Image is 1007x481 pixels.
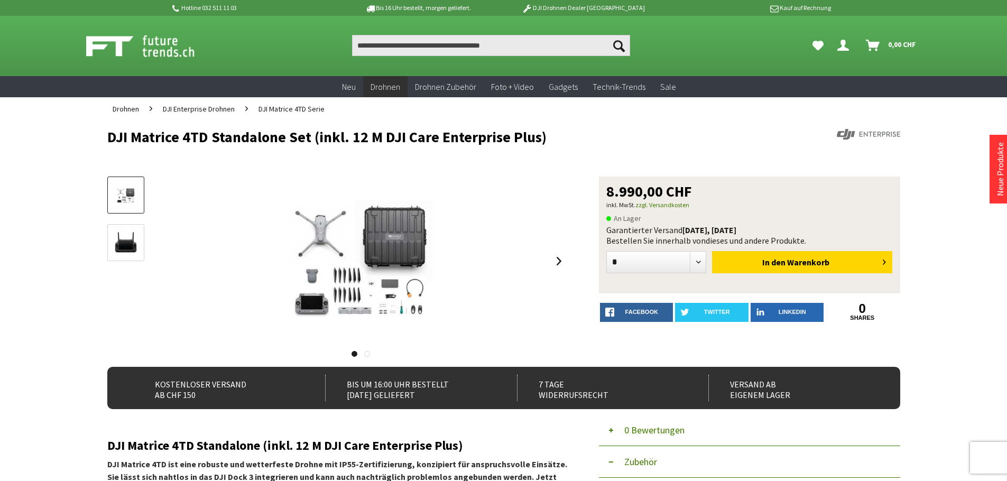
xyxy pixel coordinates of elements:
[837,129,900,140] img: DJI Enterprise
[107,439,567,452] h2: DJI Matrice 4TD Standalone (inkl. 12 M DJI Care Enterprise Plus)
[608,35,630,56] button: Suchen
[549,81,578,92] span: Gadgets
[371,81,400,92] span: Drohnen
[491,81,534,92] span: Foto + Video
[762,257,786,267] span: In den
[163,104,235,114] span: DJI Enterprise Drohnen
[712,251,892,273] button: In den Warenkorb
[826,314,899,321] a: shares
[779,309,806,315] span: LinkedIn
[244,177,478,346] img: DJI Matrice 4TD Standalone Set (inkl. 12 M DJI Care Enterprise Plus)
[888,36,916,53] span: 0,00 CHF
[585,76,653,98] a: Technik-Trends
[484,76,541,98] a: Foto + Video
[635,201,689,209] a: zzgl. Versandkosten
[258,104,325,114] span: DJI Matrice 4TD Serie
[787,257,829,267] span: Warenkorb
[158,97,240,121] a: DJI Enterprise Drohnen
[606,199,893,211] p: inkl. MwSt.
[86,33,218,59] img: Shop Futuretrends - zur Startseite wechseln
[113,104,139,114] span: Drohnen
[352,35,630,56] input: Produkt, Marke, Kategorie, EAN, Artikelnummer…
[517,375,686,401] div: 7 Tage Widerrufsrecht
[599,446,900,478] button: Zubehör
[501,2,666,14] p: DJI Drohnen Dealer [GEOGRAPHIC_DATA]
[600,303,673,322] a: facebook
[833,35,857,56] a: Dein Konto
[653,76,683,98] a: Sale
[751,303,824,322] a: LinkedIn
[660,81,676,92] span: Sale
[682,225,736,235] b: [DATE], [DATE]
[107,129,742,145] h1: DJI Matrice 4TD Standalone Set (inkl. 12 M DJI Care Enterprise Plus)
[408,76,484,98] a: Drohnen Zubehör
[110,184,141,207] img: Vorschau: DJI Matrice 4TD Standalone Set (inkl. 12 M DJI Care Enterprise Plus)
[995,142,1005,196] a: Neue Produkte
[335,76,363,98] a: Neu
[606,184,692,199] span: 8.990,00 CHF
[171,2,336,14] p: Hotline 032 511 11 03
[342,81,356,92] span: Neu
[325,375,494,401] div: Bis um 16:00 Uhr bestellt [DATE] geliefert
[625,309,658,315] span: facebook
[107,97,144,121] a: Drohnen
[704,309,730,315] span: twitter
[599,414,900,446] button: 0 Bewertungen
[675,303,749,322] a: twitter
[415,81,476,92] span: Drohnen Zubehör
[336,2,501,14] p: Bis 16 Uhr bestellt, morgen geliefert.
[363,76,408,98] a: Drohnen
[541,76,585,98] a: Gadgets
[606,212,641,225] span: An Lager
[253,97,330,121] a: DJI Matrice 4TD Serie
[862,35,921,56] a: Warenkorb
[826,303,899,314] a: 0
[606,225,893,246] div: Garantierter Versand Bestellen Sie innerhalb von dieses und andere Produkte.
[807,35,829,56] a: Meine Favoriten
[708,375,877,401] div: Versand ab eigenem Lager
[666,2,831,14] p: Kauf auf Rechnung
[134,375,302,401] div: Kostenloser Versand ab CHF 150
[593,81,645,92] span: Technik-Trends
